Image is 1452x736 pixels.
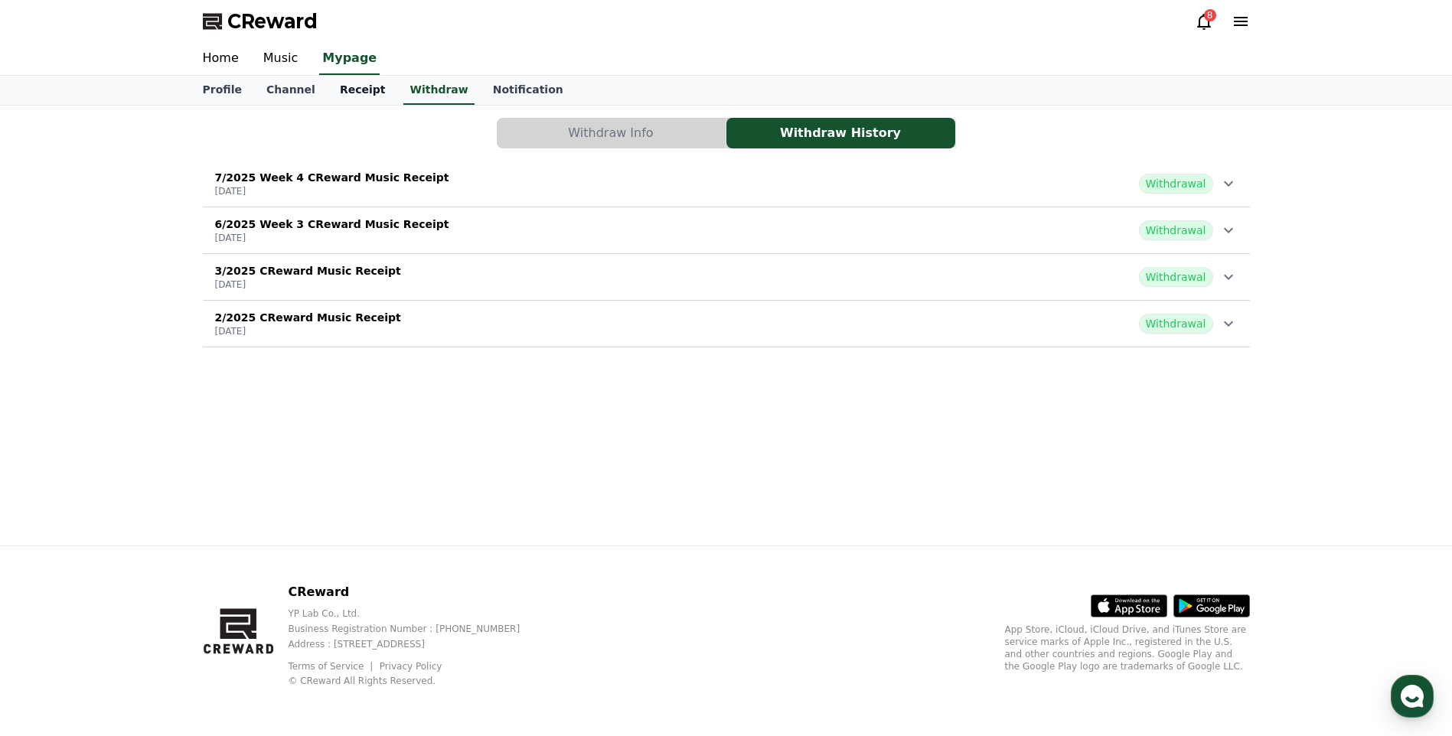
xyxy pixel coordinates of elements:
[1005,624,1250,672] p: App Store, iCloud, iCloud Drive, and iTunes Store are service marks of Apple Inc., registered in ...
[1204,9,1216,21] div: 8
[726,118,956,148] a: Withdraw History
[1139,220,1213,240] span: Withdrawal
[403,76,474,105] a: Withdraw
[254,76,328,105] a: Channel
[215,217,449,232] p: 6/2025 Week 3 CReward Music Receipt
[328,76,398,105] a: Receipt
[215,310,401,325] p: 2/2025 CReward Music Receipt
[197,485,294,523] a: Settings
[319,43,380,75] a: Mypage
[288,623,544,635] p: Business Registration Number : [PHONE_NUMBER]
[215,185,449,197] p: [DATE]
[1139,314,1213,334] span: Withdrawal
[215,170,449,185] p: 7/2025 Week 4 CReward Music Receipt
[101,485,197,523] a: Messages
[380,661,442,672] a: Privacy Policy
[215,232,449,244] p: [DATE]
[288,607,544,620] p: YP Lab Co., Ltd.
[215,325,401,337] p: [DATE]
[39,508,66,520] span: Home
[497,118,726,148] button: Withdraw Info
[726,118,955,148] button: Withdraw History
[191,43,251,75] a: Home
[1139,174,1213,194] span: Withdrawal
[215,278,401,291] p: [DATE]
[288,638,544,650] p: Address : [STREET_ADDRESS]
[227,508,264,520] span: Settings
[251,43,311,75] a: Music
[288,675,544,687] p: © CReward All Rights Reserved.
[288,583,544,601] p: CReward
[203,254,1250,301] button: 3/2025 CReward Music Receipt [DATE] Withdrawal
[203,161,1250,207] button: 7/2025 Week 4 CReward Music Receipt [DATE] Withdrawal
[481,76,576,105] a: Notification
[127,509,172,521] span: Messages
[203,301,1250,347] button: 2/2025 CReward Music Receipt [DATE] Withdrawal
[203,9,318,34] a: CReward
[1195,12,1213,31] a: 8
[227,9,318,34] span: CReward
[191,76,254,105] a: Profile
[288,661,375,672] a: Terms of Service
[203,207,1250,254] button: 6/2025 Week 3 CReward Music Receipt [DATE] Withdrawal
[215,263,401,278] p: 3/2025 CReward Music Receipt
[1139,267,1213,287] span: Withdrawal
[5,485,101,523] a: Home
